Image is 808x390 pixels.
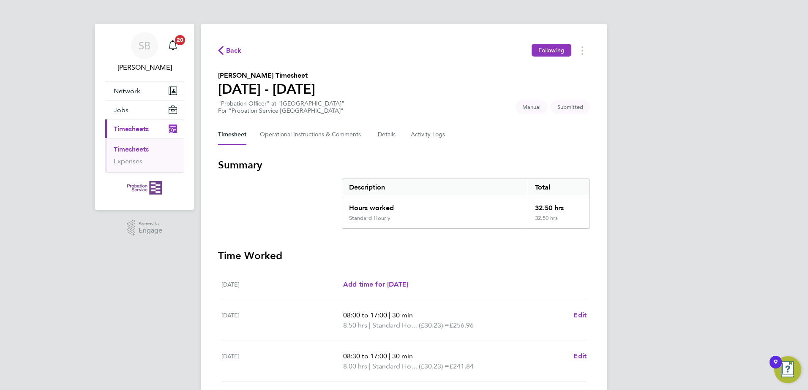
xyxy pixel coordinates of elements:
[218,107,344,114] div: For "Probation Service [GEOGRAPHIC_DATA]"
[114,106,128,114] span: Jobs
[127,181,161,195] img: probationservice-logo-retina.png
[343,311,387,319] span: 08:00 to 17:00
[528,179,590,196] div: Total
[573,351,587,361] a: Edit
[343,321,367,329] span: 8.50 hrs
[221,351,343,371] div: [DATE]
[528,215,590,228] div: 32.50 hrs
[774,362,778,373] div: 9
[218,249,590,263] h3: Time Worked
[372,361,419,371] span: Standard Hourly
[114,157,142,165] a: Expenses
[226,46,242,56] span: Back
[389,352,390,360] span: |
[343,352,387,360] span: 08:30 to 17:00
[342,179,528,196] div: Description
[774,356,801,383] button: Open Resource Center, 9 new notifications
[114,87,140,95] span: Network
[411,125,446,145] button: Activity Logs
[573,352,587,360] span: Edit
[221,310,343,330] div: [DATE]
[218,125,246,145] button: Timesheet
[449,362,474,370] span: £241.84
[449,321,474,329] span: £256.96
[575,44,590,57] button: Timesheets Menu
[419,362,449,370] span: (£30.23) =
[105,181,184,195] a: Go to home page
[392,311,413,319] span: 30 min
[114,125,149,133] span: Timesheets
[369,362,371,370] span: |
[343,362,367,370] span: 8.00 hrs
[342,196,528,215] div: Hours worked
[95,24,194,210] nav: Main navigation
[369,321,371,329] span: |
[389,311,390,319] span: |
[343,279,408,290] a: Add time for [DATE]
[218,81,315,97] h1: [DATE] - [DATE]
[378,125,397,145] button: Details
[218,45,242,56] button: Back
[516,100,547,114] span: This timesheet was manually created.
[260,125,364,145] button: Operational Instructions & Comments
[105,62,184,73] span: Stephen Benaimalsia
[105,32,184,73] a: SB[PERSON_NAME]
[343,280,408,288] span: Add time for [DATE]
[528,196,590,215] div: 32.50 hrs
[127,220,163,236] a: Powered byEngage
[105,100,184,119] button: Jobs
[105,138,184,172] div: Timesheets
[342,179,590,229] div: Summary
[218,70,315,81] h2: [PERSON_NAME] Timesheet
[392,352,413,360] span: 30 min
[573,310,587,320] a: Edit
[105,81,184,100] button: Network
[349,215,390,222] div: Standard Hourly
[419,321,449,329] span: (£30.23) =
[105,119,184,138] button: Timesheets
[139,40,150,51] span: SB
[218,100,344,114] div: "Probation Officer" at "[GEOGRAPHIC_DATA]"
[372,320,419,330] span: Standard Hourly
[538,46,565,54] span: Following
[573,311,587,319] span: Edit
[164,32,181,59] a: 20
[139,227,162,234] span: Engage
[114,145,149,153] a: Timesheets
[551,100,590,114] span: This timesheet is Submitted.
[221,279,343,290] div: [DATE]
[532,44,571,57] button: Following
[139,220,162,227] span: Powered by
[218,158,590,172] h3: Summary
[175,35,185,45] span: 20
